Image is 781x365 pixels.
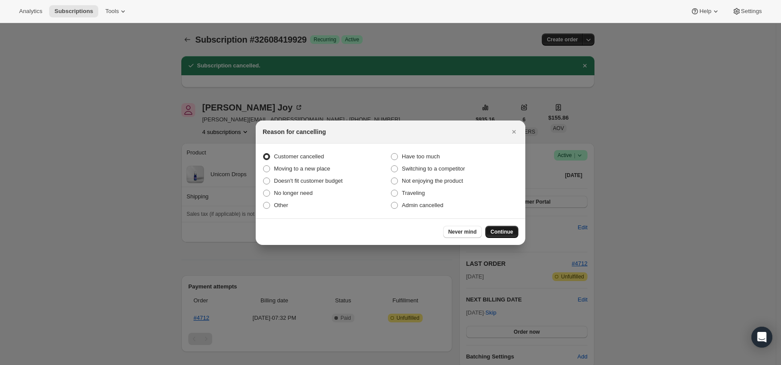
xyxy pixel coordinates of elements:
[19,8,42,15] span: Analytics
[274,165,330,172] span: Moving to a new place
[508,126,520,138] button: Close
[402,190,425,196] span: Traveling
[402,153,440,160] span: Have too much
[402,165,465,172] span: Switching to a competitor
[699,8,711,15] span: Help
[491,228,513,235] span: Continue
[402,202,443,208] span: Admin cancelled
[274,177,343,184] span: Doesn't fit customer budget
[105,8,119,15] span: Tools
[49,5,98,17] button: Subscriptions
[402,177,463,184] span: Not enjoying the product
[443,226,482,238] button: Never mind
[54,8,93,15] span: Subscriptions
[274,153,324,160] span: Customer cancelled
[751,327,772,348] div: Open Intercom Messenger
[448,228,477,235] span: Never mind
[14,5,47,17] button: Analytics
[263,127,326,136] h2: Reason for cancelling
[727,5,767,17] button: Settings
[100,5,133,17] button: Tools
[485,226,518,238] button: Continue
[274,202,288,208] span: Other
[274,190,313,196] span: No longer need
[685,5,725,17] button: Help
[741,8,762,15] span: Settings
